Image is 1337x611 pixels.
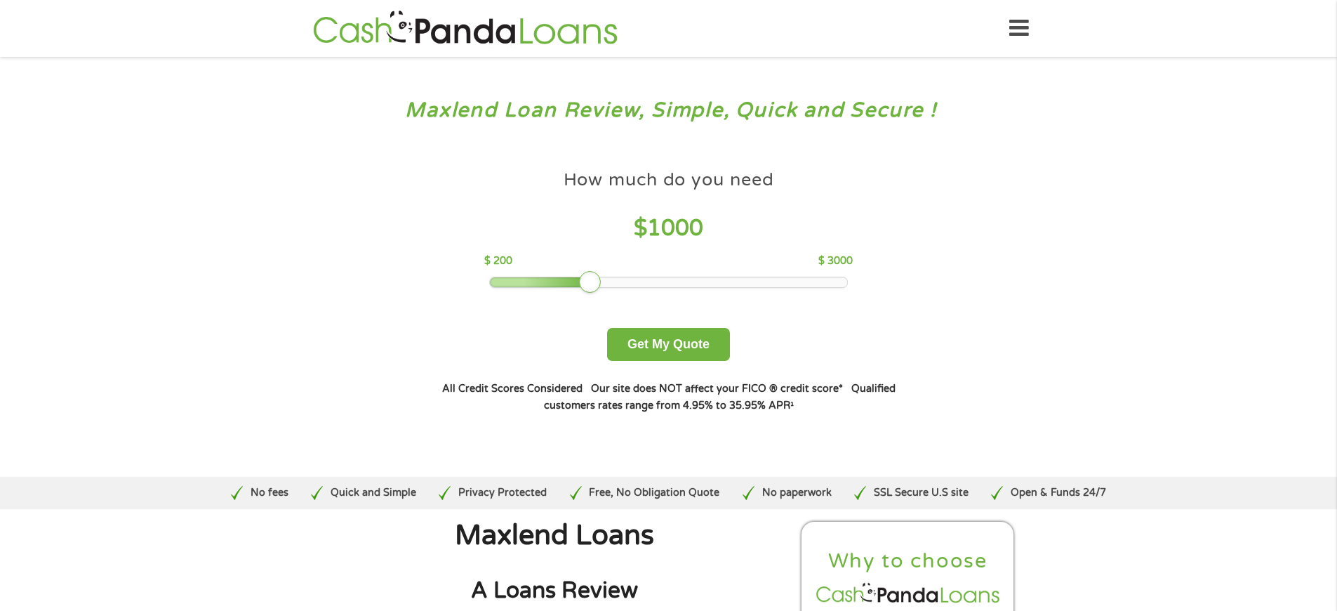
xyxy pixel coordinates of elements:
button: Get My Quote [607,328,730,361]
h2: Why to choose [813,548,1003,574]
strong: Our site does NOT affect your FICO ® credit score* [591,383,843,395]
strong: All Credit Scores Considered [442,383,583,395]
p: $ 3000 [818,254,853,269]
h4: How much do you need [564,169,774,192]
span: 1000 [647,215,703,242]
h4: $ [484,214,853,243]
p: Quick and Simple [331,485,416,501]
img: GetLoanNow Logo [309,8,622,48]
p: Open & Funds 24/7 [1011,485,1106,501]
p: Free, No Obligation Quote [589,485,719,501]
h3: Maxlend Loan Review, Simple, Quick and Secure ! [41,98,1297,124]
p: Privacy Protected [458,485,547,501]
p: No paperwork [762,485,832,501]
p: $ 200 [484,254,512,269]
p: No fees [251,485,288,501]
span: Maxlend Loans [455,519,654,552]
h2: A Loans Review [321,577,787,605]
p: SSL Secure U.S site [874,485,969,501]
strong: Qualified customers rates range from 4.95% to 35.95% APR¹ [544,383,896,412]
